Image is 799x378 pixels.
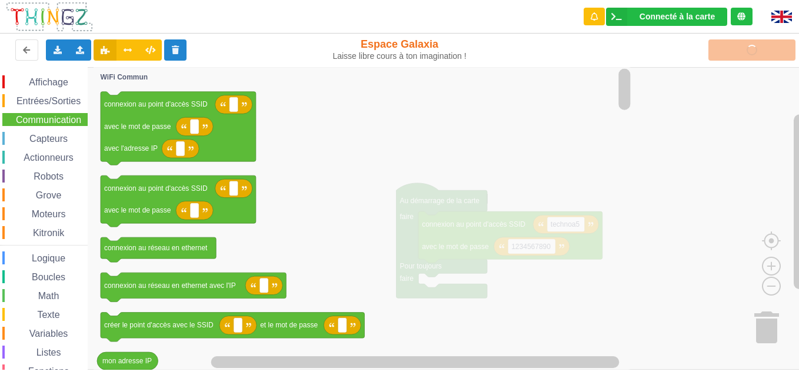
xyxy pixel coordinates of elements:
div: Laisse libre cours à ton imagination ! [332,51,467,61]
span: Communication [14,115,83,125]
div: Tu es connecté au serveur de création de Thingz [731,8,753,25]
span: Fonctions [26,366,71,376]
text: WiFi Commun [101,73,148,81]
span: Entrées/Sorties [15,96,82,106]
span: Boucles [30,272,67,282]
text: avec le mot de passe [104,122,171,131]
span: Logique [30,253,67,263]
span: Texte [35,310,61,320]
text: créer le point d'accès avec le SSID [104,321,214,329]
span: Robots [32,171,65,181]
div: Connecté à la carte [640,12,715,21]
span: Grove [34,190,64,200]
span: Affichage [27,77,69,87]
span: Math [36,291,61,301]
text: et le mot de passe [260,321,318,329]
text: connexion au réseau en ethernet [104,244,208,252]
text: avec l'adresse IP [104,144,158,152]
img: gb.png [771,11,792,23]
span: Actionneurs [22,152,75,163]
text: avec le mot de passe [104,206,171,214]
text: connexion au réseau en ethernet avec l'IP [104,281,236,290]
text: connexion au point d'accès SSID [104,100,208,108]
text: connexion au point d'accès SSID [104,184,208,193]
span: Listes [35,347,63,357]
div: Ta base fonctionne bien ! [606,8,727,26]
span: Variables [28,329,70,339]
span: Moteurs [30,209,68,219]
div: Espace Galaxia [332,38,467,61]
span: Capteurs [28,134,69,144]
img: thingz_logo.png [5,1,94,32]
span: Kitronik [31,228,66,238]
